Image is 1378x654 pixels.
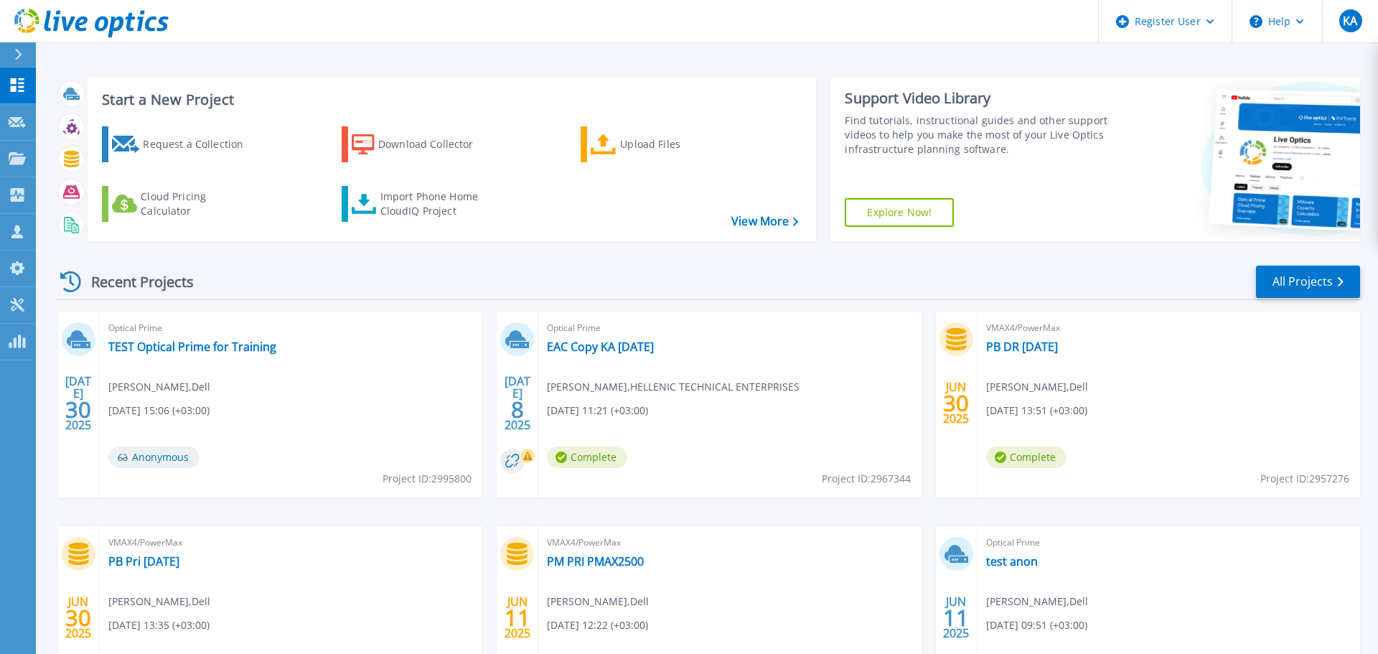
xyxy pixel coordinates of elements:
[342,126,502,162] a: Download Collector
[986,535,1351,551] span: Optical Prime
[986,403,1087,419] span: [DATE] 13:51 (+03:00)
[845,89,1115,108] div: Support Video Library
[547,535,912,551] span: VMAX4/PowerMax
[65,612,91,624] span: 30
[65,377,92,429] div: [DATE] 2025
[108,379,210,395] span: [PERSON_NAME] , Dell
[504,377,531,429] div: [DATE] 2025
[108,340,276,354] a: TEST Optical Prime for Training
[942,592,970,644] div: JUN 2025
[547,554,644,569] a: PM PRI PMAX2500
[102,126,262,162] a: Request a Collection
[986,554,1038,569] a: test anon
[1256,266,1360,298] a: All Projects
[986,617,1087,633] span: [DATE] 09:51 (+03:00)
[547,447,627,468] span: Complete
[380,190,492,218] div: Import Phone Home CloudIQ Project
[108,403,210,419] span: [DATE] 15:06 (+03:00)
[1260,471,1349,487] span: Project ID: 2957276
[986,379,1088,395] span: [PERSON_NAME] , Dell
[822,471,911,487] span: Project ID: 2967344
[731,215,798,228] a: View More
[547,320,912,336] span: Optical Prime
[547,340,654,354] a: EAC Copy KA [DATE]
[65,403,91,416] span: 30
[986,447,1067,468] span: Complete
[108,594,210,609] span: [PERSON_NAME] , Dell
[378,130,493,159] div: Download Collector
[143,130,258,159] div: Request a Collection
[65,592,92,644] div: JUN 2025
[942,377,970,429] div: JUN 2025
[845,198,954,227] a: Explore Now!
[547,617,648,633] span: [DATE] 12:22 (+03:00)
[547,594,649,609] span: [PERSON_NAME] , Dell
[141,190,256,218] div: Cloud Pricing Calculator
[108,535,474,551] span: VMAX4/PowerMax
[581,126,741,162] a: Upload Files
[383,471,472,487] span: Project ID: 2995800
[943,397,969,409] span: 30
[511,403,524,416] span: 8
[102,186,262,222] a: Cloud Pricing Calculator
[505,612,530,624] span: 11
[620,130,735,159] div: Upload Files
[108,447,200,468] span: Anonymous
[108,320,474,336] span: Optical Prime
[55,264,213,299] div: Recent Projects
[986,320,1351,336] span: VMAX4/PowerMax
[943,612,969,624] span: 11
[547,379,800,395] span: [PERSON_NAME] , HELLENIC TECHNICAL ENTERPRISES
[102,92,798,108] h3: Start a New Project
[845,113,1115,157] div: Find tutorials, instructional guides and other support videos to help you make the most of your L...
[1343,15,1357,27] span: KA
[547,403,648,419] span: [DATE] 11:21 (+03:00)
[986,594,1088,609] span: [PERSON_NAME] , Dell
[108,617,210,633] span: [DATE] 13:35 (+03:00)
[108,554,179,569] a: PB Pri [DATE]
[504,592,531,644] div: JUN 2025
[986,340,1058,354] a: PB DR [DATE]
